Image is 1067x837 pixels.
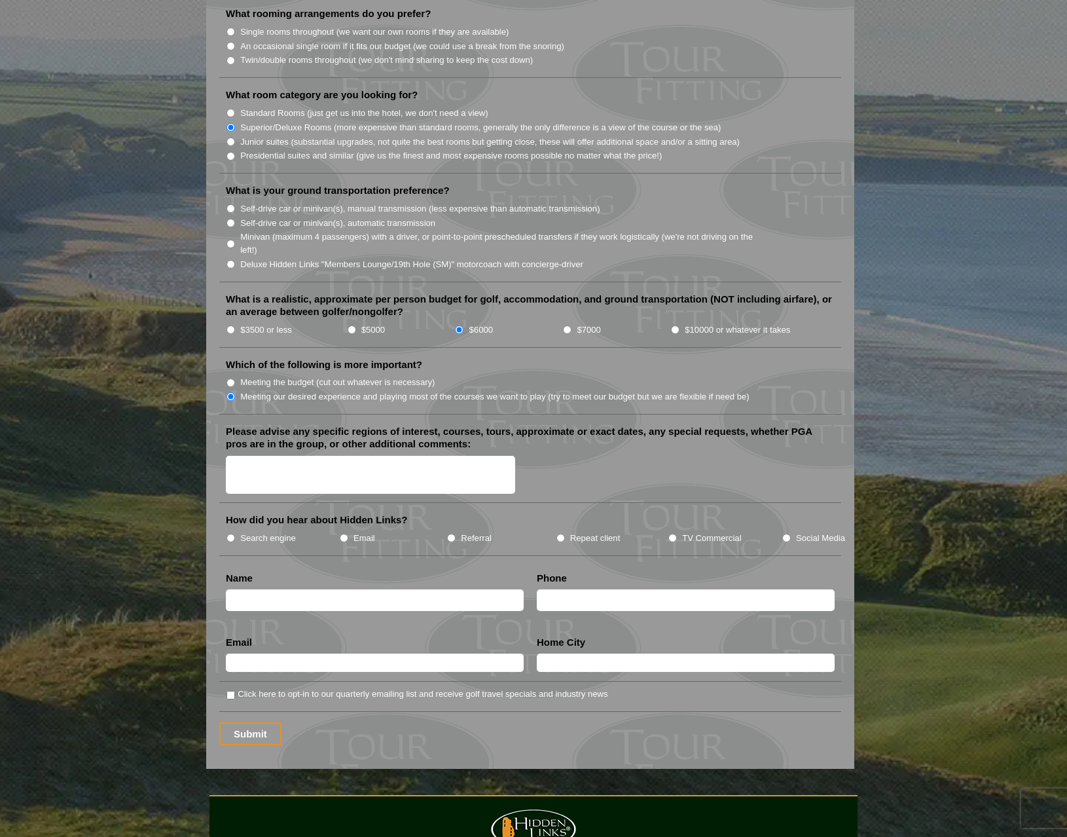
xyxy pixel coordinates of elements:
label: What rooming arrangements do you prefer? [226,7,431,20]
label: $7000 [577,324,600,337]
label: How did you hear about Hidden Links? [226,513,408,527]
label: Standard Rooms (just get us into the hotel, we don't need a view) [240,107,488,120]
label: Email [226,636,252,649]
label: Minivan (maximum 4 passengers) with a driver, or point-to-point prescheduled transfers if they wo... [240,231,767,256]
label: Superior/Deluxe Rooms (more expensive than standard rooms, generally the only difference is a vie... [240,121,721,134]
label: Which of the following is more important? [226,358,422,371]
label: An occasional single room if it fits our budget (we could use a break from the snoring) [240,40,564,53]
label: Single rooms throughout (we want our own rooms if they are available) [240,26,509,39]
label: Self-drive car or minivan(s), manual transmission (less expensive than automatic transmission) [240,202,600,215]
label: Referral [461,532,492,545]
label: Name [226,572,253,585]
label: Twin/double rooms throughout (we don't mind sharing to keep the cost down) [240,54,533,67]
label: What room category are you looking for? [226,88,418,102]
label: Repeat client [570,532,621,545]
label: Deluxe Hidden Links "Members Lounge/19th Hole (SM)" motorcoach with concierge-driver [240,258,583,271]
label: Meeting the budget (cut out whatever is necessary) [240,376,435,389]
label: Self-drive car or minivan(s), automatic transmission [240,217,435,230]
label: TV Commercial [682,532,741,545]
label: Presidential suites and similar (give us the finest and most expensive rooms possible no matter w... [240,149,662,162]
label: Search engine [240,532,296,545]
label: $3500 or less [240,324,292,337]
label: What is your ground transportation preference? [226,184,450,197]
label: Junior suites (substantial upgrades, not quite the best rooms but getting close, these will offer... [240,136,740,149]
label: Phone [537,572,567,585]
label: Click here to opt-in to our quarterly emailing list and receive golf travel specials and industry... [238,688,607,701]
label: $10000 or whatever it takes [685,324,790,337]
label: Social Media [796,532,845,545]
label: Please advise any specific regions of interest, courses, tours, approximate or exact dates, any s... [226,425,835,451]
label: $6000 [469,324,493,337]
label: What is a realistic, approximate per person budget for golf, accommodation, and ground transporta... [226,293,835,318]
input: Submit [219,722,281,745]
label: Meeting our desired experience and playing most of the courses we want to play (try to meet our b... [240,390,750,403]
label: $5000 [361,324,385,337]
label: Email [353,532,375,545]
label: Home City [537,636,585,649]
